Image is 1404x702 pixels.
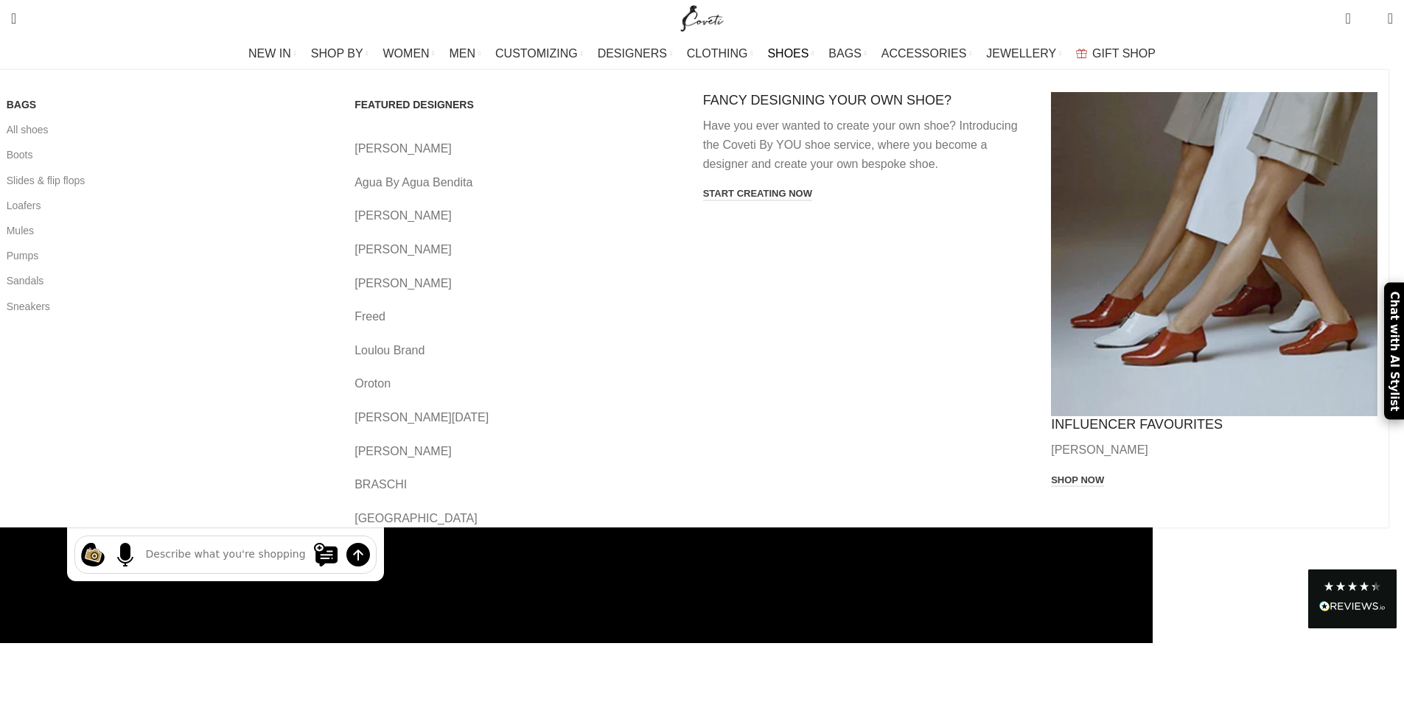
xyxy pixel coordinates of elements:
a: Freed [355,307,681,326]
p: [PERSON_NAME] [1051,440,1377,460]
a: Site logo [677,11,727,24]
div: Read All Reviews [1319,598,1386,617]
span: CUSTOMIZING [495,46,578,60]
span: GIFT SHOP [1092,46,1156,60]
span: SHOES [767,46,808,60]
a: GIFT SHOP [1076,39,1156,69]
a: Loulou Brand [355,341,681,360]
span: JEWELLERY [986,46,1056,60]
div: My Wishlist [1362,4,1377,33]
a: SHOES [767,39,814,69]
span: WOMEN [383,46,430,60]
a: JEWELLERY [986,39,1061,69]
span: 0 [1365,15,1376,26]
a: All shoes [7,117,333,142]
a: Search [4,4,24,33]
a: Sandals [7,268,333,293]
div: 4.28 Stars [1323,580,1382,592]
img: REVIEWS.io [1319,601,1386,611]
a: BAGS [828,39,866,69]
a: Sneakers [7,294,333,319]
a: Slides & flip flops [7,168,333,193]
div: Main navigation [4,39,1400,69]
a: SHOP BY [311,39,369,69]
span: 0 [1347,7,1358,18]
div: Read All Reviews [1308,569,1397,628]
img: GiftBag [1076,49,1087,58]
a: ACCESSORIES [881,39,972,69]
p: Have you ever wanted to create your own shoe? Introducing the Coveti By YOU shoe service, where y... [703,116,1030,173]
h4: FANCY DESIGNING YOUR OWN SHOE? [703,92,1030,109]
a: Agua By Agua Bendita [355,173,681,192]
span: DESIGNERS [598,46,667,60]
a: WOMEN [383,39,435,69]
a: NEW IN [248,39,296,69]
a: [PERSON_NAME] [355,274,681,293]
a: [PERSON_NAME] [355,206,681,225]
a: Banner link [1051,92,1377,416]
span: NEW IN [248,46,291,60]
span: SHOP BY [311,46,363,60]
span: MEN [450,46,476,60]
a: [PERSON_NAME] [355,139,681,158]
span: BAGS [828,46,861,60]
a: Start creating now [703,188,812,201]
span: ACCESSORIES [881,46,967,60]
a: BRASCHI [355,475,681,494]
a: CUSTOMIZING [495,39,583,69]
a: MEN [450,39,481,69]
a: DESIGNERS [598,39,672,69]
a: [PERSON_NAME] [355,442,681,461]
a: Mules [7,218,333,243]
a: [PERSON_NAME] [355,240,681,259]
a: Shop now [1051,474,1104,488]
a: Boots [7,142,333,167]
h4: INFLUENCER FAVOURITES [1051,416,1377,433]
span: CLOTHING [687,46,748,60]
a: 0 [1338,4,1358,33]
a: Oroton [355,374,681,393]
a: Loafers [7,193,333,218]
span: FEATURED DESIGNERS [355,98,474,111]
span: BAGS [7,98,36,111]
a: [GEOGRAPHIC_DATA] [355,509,681,528]
a: Pumps [7,243,333,268]
a: CLOTHING [687,39,753,69]
a: [PERSON_NAME][DATE] [355,408,681,427]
